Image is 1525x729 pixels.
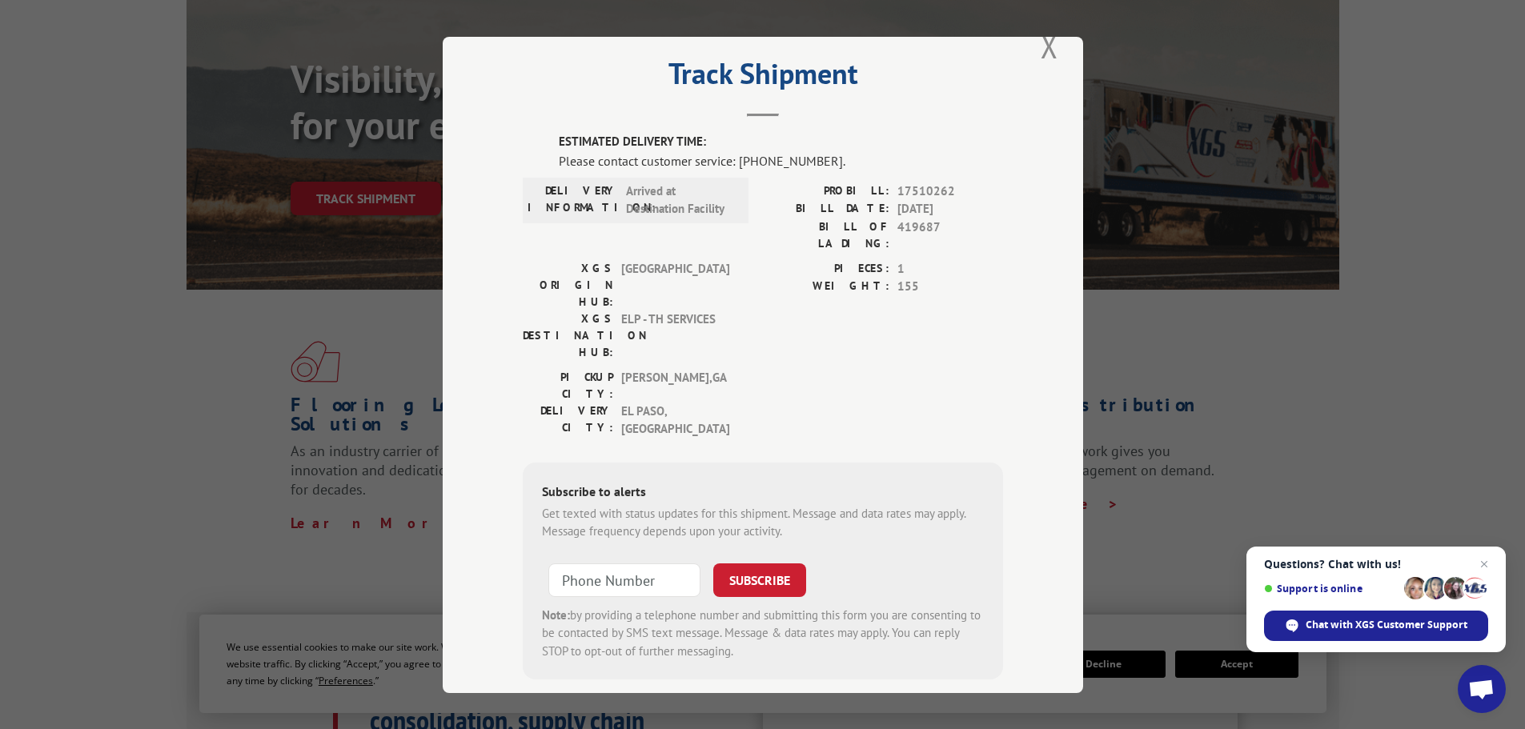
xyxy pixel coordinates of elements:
label: XGS DESTINATION HUB: [523,310,613,360]
span: 419687 [897,218,1003,251]
span: Chat with XGS Customer Support [1264,611,1488,641]
span: ELP - TH SERVICES [621,310,729,360]
strong: Note: [542,607,570,622]
span: 1 [897,259,1003,278]
span: Chat with XGS Customer Support [1306,618,1467,632]
span: Arrived at Destination Facility [626,182,734,218]
label: XGS ORIGIN HUB: [523,259,613,310]
label: WEIGHT: [763,278,889,296]
label: ESTIMATED DELIVERY TIME: [559,133,1003,151]
span: [DATE] [897,200,1003,218]
span: [PERSON_NAME] , GA [621,368,729,402]
a: Open chat [1458,665,1506,713]
label: PROBILL: [763,182,889,200]
span: 155 [897,278,1003,296]
span: Support is online [1264,583,1399,595]
label: PICKUP CITY: [523,368,613,402]
button: Close modal [1036,24,1063,68]
div: Subscribe to alerts [542,481,984,504]
span: 17510262 [897,182,1003,200]
input: Phone Number [548,563,700,596]
span: Questions? Chat with us! [1264,558,1488,571]
span: EL PASO , [GEOGRAPHIC_DATA] [621,402,729,438]
label: DELIVERY INFORMATION: [528,182,618,218]
label: BILL OF LADING: [763,218,889,251]
label: BILL DATE: [763,200,889,218]
span: [GEOGRAPHIC_DATA] [621,259,729,310]
label: PIECES: [763,259,889,278]
button: SUBSCRIBE [713,563,806,596]
div: Get texted with status updates for this shipment. Message and data rates may apply. Message frequ... [542,504,984,540]
label: DELIVERY CITY: [523,402,613,438]
h2: Track Shipment [523,62,1003,93]
div: Please contact customer service: [PHONE_NUMBER]. [559,150,1003,170]
div: by providing a telephone number and submitting this form you are consenting to be contacted by SM... [542,606,984,660]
